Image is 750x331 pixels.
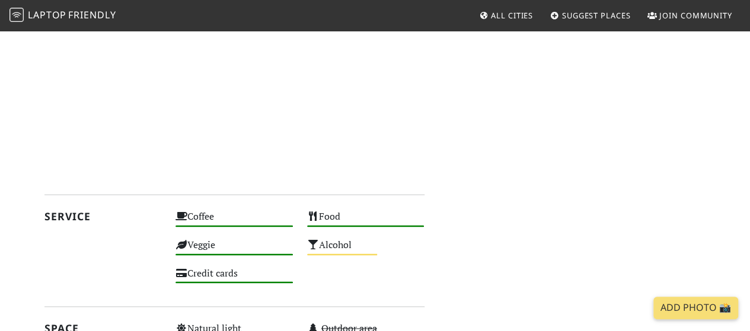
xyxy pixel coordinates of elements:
[168,208,300,236] div: Coffee
[545,5,636,26] a: Suggest Places
[168,236,300,265] div: Veggie
[28,8,66,21] span: Laptop
[44,210,162,223] h2: Service
[562,10,631,21] span: Suggest Places
[68,8,116,21] span: Friendly
[9,5,116,26] a: LaptopFriendly LaptopFriendly
[659,10,732,21] span: Join Community
[300,208,432,236] div: Food
[9,8,24,22] img: LaptopFriendly
[168,265,300,293] div: Credit cards
[643,5,737,26] a: Join Community
[491,10,533,21] span: All Cities
[300,236,432,265] div: Alcohol
[474,5,538,26] a: All Cities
